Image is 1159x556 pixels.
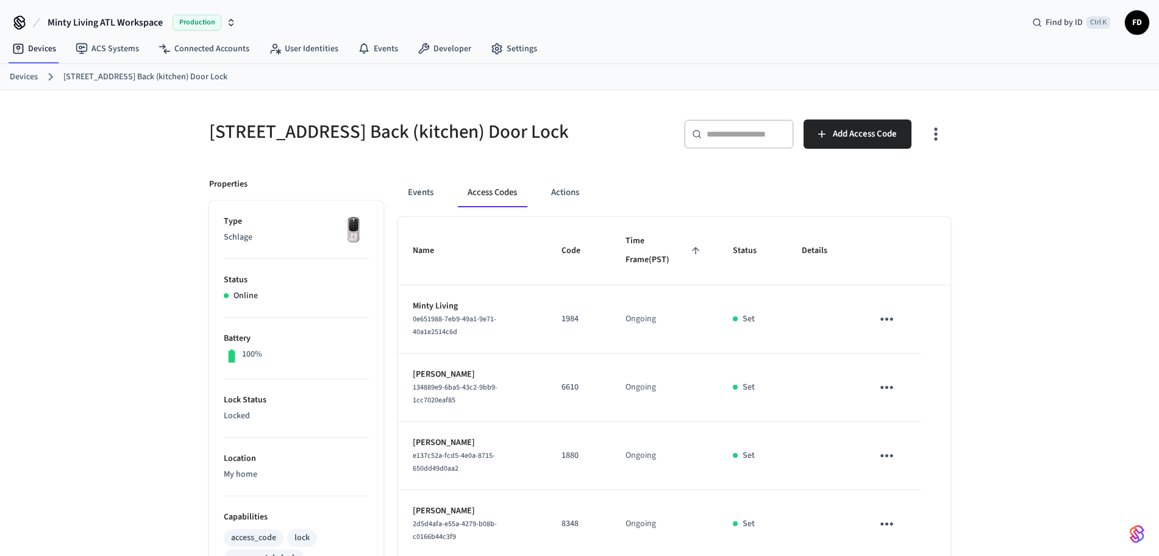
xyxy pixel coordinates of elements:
[173,15,221,30] span: Production
[743,449,755,462] p: Set
[743,313,755,326] p: Set
[1126,12,1148,34] span: FD
[231,532,276,544] div: access_code
[413,519,497,542] span: 2d5d4afa-e55a-4279-b08b-c0166b44c3f9
[224,274,369,287] p: Status
[149,38,259,60] a: Connected Accounts
[458,178,527,207] button: Access Codes
[398,178,950,207] div: ant example
[413,314,496,337] span: 0e651988-7eb9-49a1-9e71-40a1e2514c6d
[541,178,589,207] button: Actions
[626,232,704,270] span: Time Frame(PST)
[481,38,547,60] a: Settings
[224,452,369,465] p: Location
[562,518,596,530] p: 8348
[413,505,533,518] p: [PERSON_NAME]
[224,215,369,228] p: Type
[413,368,533,381] p: [PERSON_NAME]
[234,290,258,302] p: Online
[1046,16,1083,29] span: Find by ID
[224,231,369,244] p: Schlage
[562,313,596,326] p: 1984
[294,532,310,544] div: lock
[413,382,497,405] span: 134889e9-6ba5-43c2-9bb9-1cc7020eaf85
[562,381,596,394] p: 6610
[562,241,596,260] span: Code
[398,178,443,207] button: Events
[242,348,262,361] p: 100%
[743,518,755,530] p: Set
[224,410,369,422] p: Locked
[802,241,843,260] span: Details
[413,241,450,260] span: Name
[1086,16,1110,29] span: Ctrl K
[209,119,572,144] h5: [STREET_ADDRESS] Back (kitchen) Door Lock
[413,300,533,313] p: Minty Living
[804,119,911,149] button: Add Access Code
[1130,524,1144,544] img: SeamLogoGradient.69752ec5.svg
[611,422,718,490] td: Ongoing
[2,38,66,60] a: Devices
[611,285,718,354] td: Ongoing
[1125,10,1149,35] button: FD
[338,215,369,246] img: Yale Assure Touchscreen Wifi Smart Lock, Satin Nickel, Front
[63,71,227,84] a: [STREET_ADDRESS] Back (kitchen) Door Lock
[743,381,755,394] p: Set
[224,511,369,524] p: Capabilities
[224,332,369,345] p: Battery
[833,126,897,142] span: Add Access Code
[48,15,163,30] span: Minty Living ATL Workspace
[413,451,495,474] span: e137c52a-fcd5-4e0a-8715-650dd49d0aa2
[408,38,481,60] a: Developer
[224,394,369,407] p: Lock Status
[611,354,718,422] td: Ongoing
[413,437,533,449] p: [PERSON_NAME]
[348,38,408,60] a: Events
[562,449,596,462] p: 1880
[66,38,149,60] a: ACS Systems
[259,38,348,60] a: User Identities
[1022,12,1120,34] div: Find by IDCtrl K
[224,468,369,481] p: My home
[10,71,38,84] a: Devices
[733,241,772,260] span: Status
[209,178,248,191] p: Properties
